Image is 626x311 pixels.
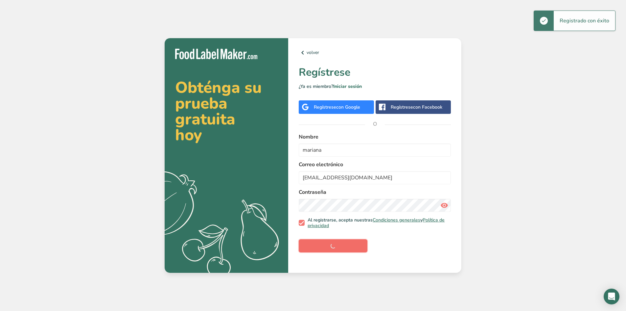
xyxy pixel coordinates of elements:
[365,114,385,134] span: O
[333,83,362,90] a: Iniciar sesión
[391,104,442,111] div: Regístrese
[299,188,451,196] label: Contraseña
[299,171,451,184] input: email@example.com
[336,104,360,110] span: con Google
[305,217,449,229] span: Al registrarse, acepta nuestras y
[308,217,445,229] a: Política de privacidad
[604,289,619,304] div: Open Intercom Messenger
[175,80,278,143] h2: Obténga su prueba gratuita hoy
[299,133,451,141] label: Nombre
[299,83,451,90] p: ¿Ya es miembro?
[299,143,451,157] input: John Doe
[413,104,442,110] span: con Facebook
[373,217,420,223] a: Condiciones generales
[299,49,451,57] a: volver
[299,65,451,80] h1: Regístrese
[554,11,615,31] div: Registrado con éxito
[299,161,451,168] label: Correo electrónico
[175,49,257,60] img: Food Label Maker
[314,104,360,111] div: Regístrese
